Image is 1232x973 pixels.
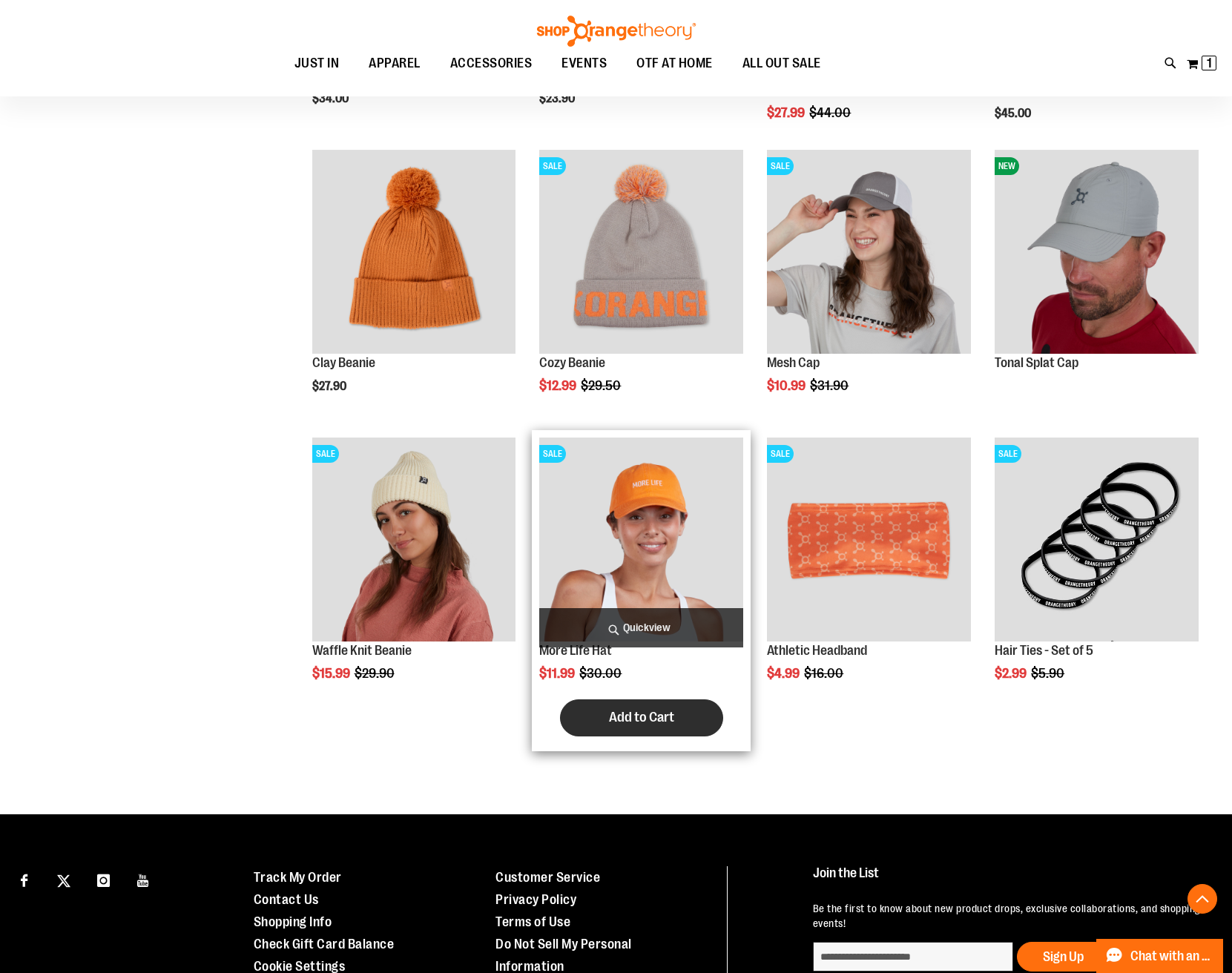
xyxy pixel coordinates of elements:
[767,445,794,463] span: SALE
[767,150,971,356] a: Product image for Orangetheory Mesh CapSALE
[1096,939,1224,973] button: Chat with an Expert
[539,666,577,681] span: $11.99
[312,355,375,370] a: Clay Beanie
[995,150,1199,354] img: Product image for Grey Tonal Splat Cap
[767,157,794,175] span: SALE
[995,150,1199,356] a: Product image for Grey Tonal Splat CapNEW
[581,378,623,393] span: $29.50
[450,47,533,80] span: ACCESSORIES
[312,666,352,681] span: $15.99
[254,870,342,885] a: Track My Order
[312,643,412,658] a: Waffle Knit Beanie
[312,150,516,354] img: Clay Beanie
[495,914,570,929] a: Terms of Use
[312,92,351,105] span: $34.00
[539,150,743,356] a: Main view of OTF Cozy Scarf GreySALE
[312,445,339,463] span: SALE
[1043,949,1084,964] span: Sign Up
[305,430,524,718] div: product
[131,866,157,892] a: Visit our Youtube page
[767,378,808,393] span: $10.99
[804,666,846,681] span: $16.00
[254,937,395,951] a: Check Gift Card Balance
[294,47,340,80] span: JUST IN
[767,67,965,97] a: lululemon Soft Cap Cotton Twill Logo Rivet
[1130,949,1214,963] span: Chat with an Expert
[813,942,1013,972] input: enter email
[560,699,723,736] button: Add to Cart
[767,438,971,644] a: Product image for Athletic HeadbandSALE
[995,666,1029,681] span: $2.99
[767,666,802,681] span: $4.99
[561,47,607,80] span: EVENTS
[995,67,1193,97] a: lululemon Soft Cap Cotton Twill Logo Rivet
[539,445,566,463] span: SALE
[987,430,1206,718] div: product
[369,47,421,80] span: APPAREL
[1017,942,1110,972] button: Sign Up
[767,355,820,370] a: Mesh Cap
[995,438,1199,644] a: Hair Ties - Set of 5SALE
[532,142,751,430] div: product
[312,150,516,356] a: Clay Beanie
[767,105,807,120] span: $27.99
[305,142,524,430] div: product
[355,666,397,681] span: $29.90
[312,380,349,393] span: $27.90
[539,92,577,105] span: $23.90
[539,608,743,647] a: Quickview
[539,378,579,393] span: $12.99
[579,666,624,681] span: $30.00
[760,142,978,430] div: product
[535,16,698,47] img: Shop Orangetheory
[539,643,612,658] a: More Life Hat
[254,892,319,907] a: Contact Us
[495,892,576,907] a: Privacy Policy
[532,430,751,751] div: product
[813,901,1202,931] p: Be the first to know about new product drops, exclusive collaborations, and shopping events!
[995,157,1019,175] span: NEW
[995,643,1093,658] a: Hair Ties - Set of 5
[57,874,70,888] img: Twitter
[312,438,516,644] a: Product image for Waffle Knit BeanieSALE
[995,355,1078,370] a: Tonal Splat Cap
[767,643,867,658] a: Athletic Headband
[1031,666,1067,681] span: $5.90
[90,866,116,892] a: Visit our Instagram page
[813,866,1202,894] h4: Join the List
[1187,884,1217,914] button: Back To Top
[539,355,605,370] a: Cozy Beanie
[742,47,821,80] span: ALL OUT SALE
[539,150,743,354] img: Main view of OTF Cozy Scarf Grey
[987,142,1206,393] div: product
[1207,56,1212,70] span: 1
[810,378,851,393] span: $31.90
[609,709,674,725] span: Add to Cart
[11,866,37,892] a: Visit our Facebook page
[995,438,1199,641] img: Hair Ties - Set of 5
[495,870,600,885] a: Customer Service
[539,438,743,641] img: Product image for More Life Hat
[312,438,516,641] img: Product image for Waffle Knit Beanie
[636,47,713,80] span: OTF AT HOME
[995,107,1033,120] span: $45.00
[51,866,77,892] a: Visit our X page
[767,150,971,354] img: Product image for Orangetheory Mesh Cap
[539,157,566,175] span: SALE
[760,430,978,718] div: product
[539,438,743,644] a: Product image for More Life HatSALE
[809,105,853,120] span: $44.00
[995,445,1021,463] span: SALE
[254,914,332,929] a: Shopping Info
[767,438,971,641] img: Product image for Athletic Headband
